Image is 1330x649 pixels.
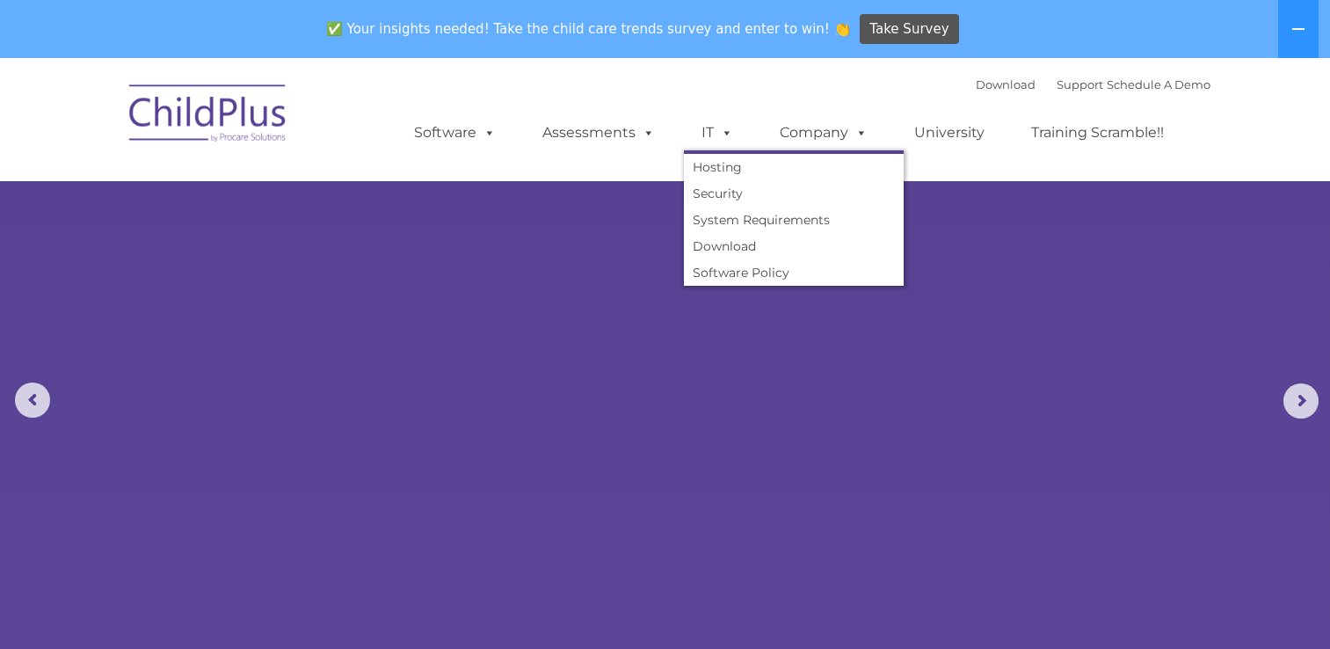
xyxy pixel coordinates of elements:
a: Download [684,233,904,259]
a: Software [396,115,513,150]
a: Hosting [684,154,904,180]
a: IT [684,115,751,150]
a: Take Survey [860,14,959,45]
a: Download [976,77,1036,91]
a: Support [1057,77,1103,91]
img: ChildPlus by Procare Solutions [120,72,296,160]
a: Software Policy [684,259,904,286]
a: Training Scramble!! [1014,115,1181,150]
a: Assessments [525,115,672,150]
a: System Requirements [684,207,904,233]
span: Take Survey [869,14,948,45]
a: Schedule A Demo [1107,77,1210,91]
a: University [897,115,1002,150]
font: | [976,77,1210,91]
a: Company [762,115,885,150]
a: Security [684,180,904,207]
span: ✅ Your insights needed! Take the child care trends survey and enter to win! 👏 [319,11,857,46]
